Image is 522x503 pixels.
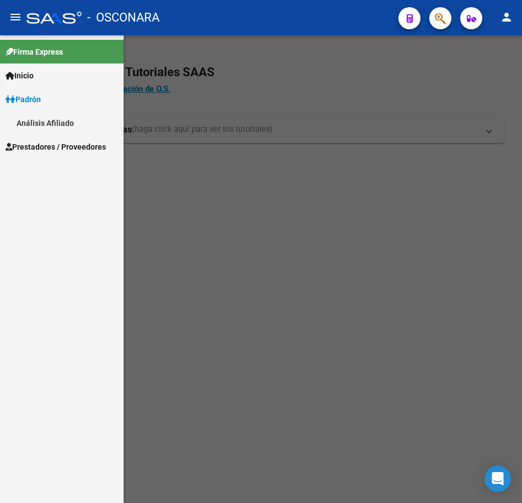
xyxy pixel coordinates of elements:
[6,93,41,105] span: Padrón
[6,141,106,153] span: Prestadores / Proveedores
[500,10,513,24] mat-icon: person
[9,10,22,24] mat-icon: menu
[6,46,63,58] span: Firma Express
[87,6,159,30] span: - OSCONARA
[484,465,511,492] div: Open Intercom Messenger
[6,70,34,82] span: Inicio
